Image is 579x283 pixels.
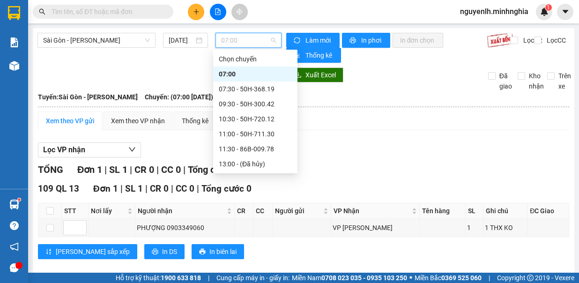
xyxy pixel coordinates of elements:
th: Ghi chú [483,203,527,219]
span: SL 1 [109,164,127,175]
span: | [104,164,107,175]
span: In biên lai [209,246,237,257]
span: In DS [162,246,177,257]
div: PHƯỢNG 0903349060 [137,223,233,233]
span: Miền Bắc [415,273,482,283]
img: logo-vxr [8,6,20,20]
span: In phơi [361,35,383,45]
button: bar-chartThống kê [286,48,341,63]
span: | [130,164,132,175]
span: | [145,183,148,194]
button: downloadXuất Excel [288,67,343,82]
button: printerIn biên lai [192,244,244,259]
button: plus [188,4,204,20]
span: Sài Gòn - Phan Rí [43,33,150,47]
td: VP Phan Rí [331,219,420,237]
strong: 0369 525 060 [441,274,482,282]
span: caret-down [561,7,570,16]
div: 11:00 - 50H-711.30 [219,129,292,139]
span: sort-ascending [45,248,52,256]
span: Làm mới [305,35,332,45]
span: CC 0 [176,183,194,194]
span: | [171,183,173,194]
span: Lọc VP nhận [43,144,85,156]
span: Chuyến: (07:00 [DATE]) [145,92,213,102]
button: sort-ascending[PERSON_NAME] sắp xếp [38,244,137,259]
strong: 0708 023 035 - 0935 103 250 [321,274,407,282]
span: Người gửi [275,206,321,216]
span: | [197,183,199,194]
div: 1 THX KO [485,223,526,233]
span: download [295,72,302,79]
span: SL 1 [125,183,143,194]
button: printerIn phơi [342,33,390,48]
th: CC [253,203,273,219]
span: VP Nhận [334,206,410,216]
span: CC 0 [161,164,181,175]
span: Người nhận [138,206,225,216]
img: warehouse-icon [9,61,19,71]
button: aim [231,4,248,20]
img: warehouse-icon [9,200,19,209]
span: down [128,146,136,153]
span: 1 [547,4,550,11]
div: 07:30 - 50H-368.19 [219,84,292,94]
span: Tổng cước 0 [188,164,239,175]
span: plus [193,8,200,15]
span: sync [294,37,302,45]
span: Trên xe [555,71,575,91]
span: printer [199,248,206,256]
span: | [489,273,490,283]
button: syncLàm mới [286,33,340,48]
th: SL [466,203,483,219]
span: 109 QL 13 [38,183,79,194]
span: Đã giao [496,71,516,91]
span: Đơn 1 [93,183,118,194]
span: ⚪️ [409,276,412,280]
b: Tuyến: Sài Gòn - [PERSON_NAME] [38,93,138,101]
span: bar-chart [294,52,302,60]
div: 13:00 - (Đã hủy) [219,159,292,169]
span: [PERSON_NAME] sắp xếp [56,246,130,257]
button: file-add [210,4,226,20]
span: copyright [527,275,534,281]
div: Chọn chuyến [219,54,292,64]
span: Hỗ trợ kỹ thuật: [116,273,201,283]
div: Xem theo VP gửi [46,116,94,126]
span: nguyenlh.minhnghia [453,6,536,17]
span: 07:00 [221,33,276,47]
div: 07:00 [219,69,292,79]
span: | [183,164,186,175]
div: Xem theo VP nhận [111,116,165,126]
strong: 1900 633 818 [161,274,201,282]
th: ĐC Giao [527,203,569,219]
span: Xuất Excel [305,70,336,80]
span: Cung cấp máy in - giấy in: [216,273,289,283]
span: Lọc CC [543,35,567,45]
span: notification [10,242,19,251]
input: Tìm tên, số ĐT hoặc mã đơn [52,7,162,17]
span: | [156,164,159,175]
div: 1 [467,223,482,233]
div: 11:30 - 86B-009.78 [219,144,292,154]
span: Tổng cước 0 [201,183,252,194]
span: search [39,8,45,15]
span: CR 0 [150,183,169,194]
span: TỔNG [38,164,63,175]
th: Tên hàng [420,203,466,219]
img: solution-icon [9,37,19,47]
sup: 1 [18,198,21,201]
th: CR [235,203,254,219]
span: question-circle [10,221,19,230]
th: STT [62,203,89,219]
button: caret-down [557,4,573,20]
div: VP [PERSON_NAME] [333,223,418,233]
span: printer [152,248,158,256]
span: | [120,183,123,194]
span: Thống kê [305,50,334,60]
span: aim [236,8,243,15]
span: printer [349,37,357,45]
span: Nơi lấy [91,206,126,216]
button: printerIn DS [144,244,185,259]
div: Chọn chuyến [213,52,297,67]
